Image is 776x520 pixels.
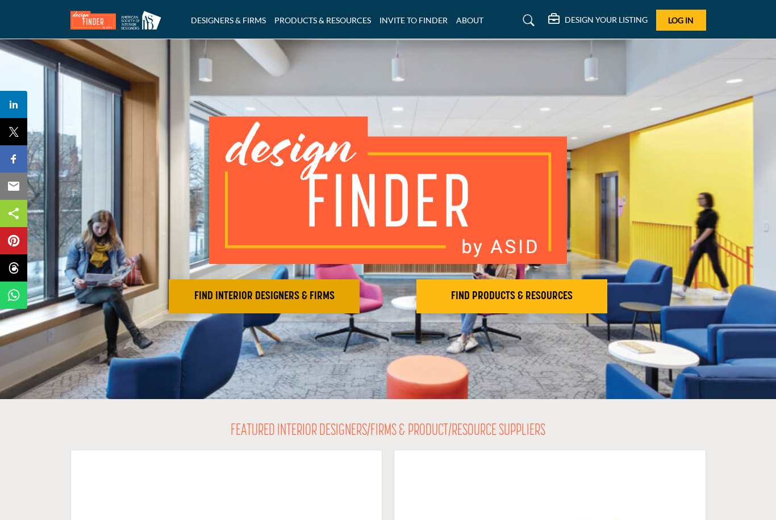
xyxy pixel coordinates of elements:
[274,15,371,25] a: PRODUCTS & RESOURCES
[416,279,607,313] button: FIND PRODUCTS & RESOURCES
[172,290,356,303] h2: FIND INTERIOR DESIGNERS & FIRMS
[209,116,567,264] img: image
[169,279,360,313] button: FIND INTERIOR DESIGNERS & FIRMS
[668,15,694,25] span: Log In
[70,11,167,30] img: Site Logo
[379,15,448,25] a: INVITE TO FINDER
[512,11,542,30] a: Search
[420,290,604,303] h2: FIND PRODUCTS & RESOURCES
[548,14,648,27] div: DESIGN YOUR LISTING
[456,15,483,25] a: ABOUT
[565,15,648,25] h5: DESIGN YOUR LISTING
[656,10,706,31] button: Log In
[191,15,266,25] a: DESIGNERS & FIRMS
[231,422,545,441] h2: FEATURED INTERIOR DESIGNERS/FIRMS & PRODUCT/RESOURCE SUPPLIERS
